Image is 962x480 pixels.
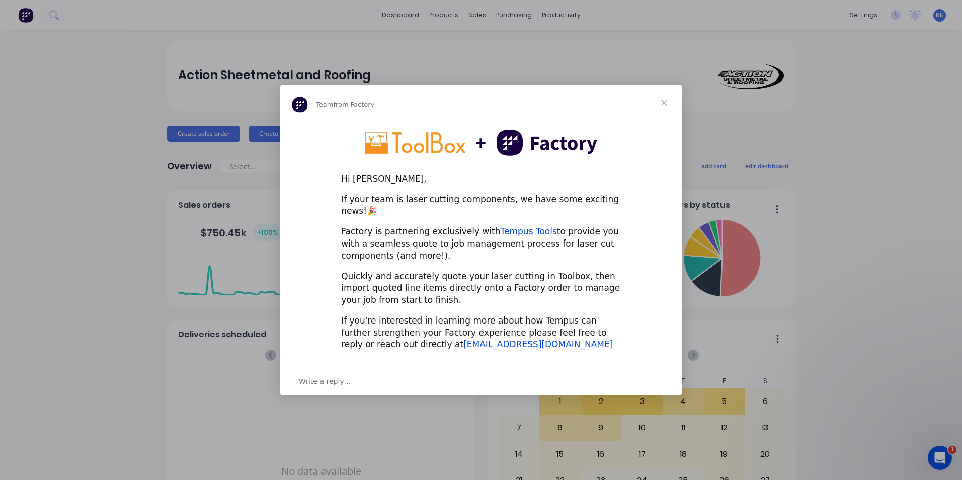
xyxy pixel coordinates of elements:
[341,173,621,185] div: Hi [PERSON_NAME],
[341,315,621,351] div: If you're interested in learning more about how Tempus can further strengthen your Factory experi...
[501,226,557,236] a: Tempus Tools
[333,101,374,108] span: from Factory
[316,101,333,108] span: Team
[292,97,308,113] img: Profile image for Team
[299,375,351,388] span: Write a reply…
[341,271,621,306] div: Quickly and accurately quote your laser cutting in Toolbox, then import quoted line items directl...
[341,226,621,262] div: Factory is partnering exclusively with to provide you with a seamless quote to job management pro...
[341,194,621,218] div: If your team is laser cutting components, we have some exciting news!🎉
[646,85,682,121] span: Close
[280,367,682,395] div: Open conversation and reply
[463,339,613,349] a: [EMAIL_ADDRESS][DOMAIN_NAME]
